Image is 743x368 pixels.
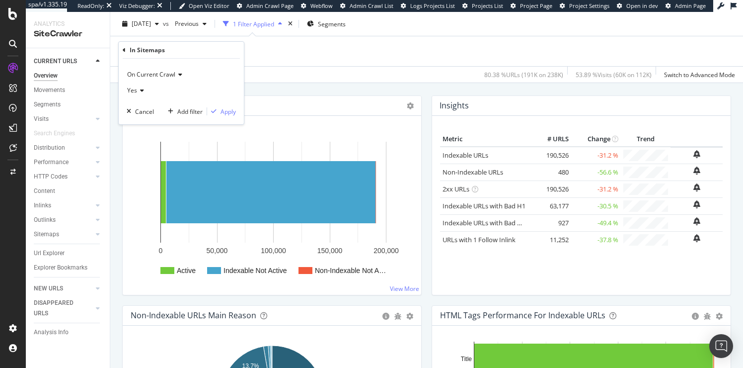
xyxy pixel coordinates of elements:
div: Movements [34,85,65,95]
div: Analytics [34,20,102,28]
text: 200,000 [373,247,399,255]
div: CURRENT URLS [34,56,77,67]
div: NEW URLS [34,283,63,294]
a: Explorer Bookmarks [34,263,103,273]
a: Open Viz Editor [179,2,229,10]
span: vs [163,19,171,28]
td: 63,177 [531,197,571,214]
a: Movements [34,85,103,95]
div: gear [716,313,723,320]
a: NEW URLS [34,283,93,294]
span: Logs Projects List [410,2,455,9]
text: Indexable Not Active [223,267,287,275]
span: Project Settings [569,2,609,9]
div: bell-plus [693,234,700,242]
div: 53.89 % Visits ( 60K on 112K ) [576,70,652,79]
div: circle-info [382,313,389,320]
span: Open Viz Editor [189,2,229,9]
div: Apply [221,107,236,116]
a: 2xx URLs [443,184,469,193]
div: circle-info [692,313,699,320]
div: 80.38 % URLs ( 191K on 238K ) [484,70,563,79]
div: gear [406,313,413,320]
div: Overview [34,71,58,81]
div: Search Engines [34,128,75,139]
div: ReadOnly: [77,2,104,10]
div: Outlinks [34,215,56,225]
a: Visits [34,114,93,124]
a: Indexable URLs [443,151,488,160]
div: Performance [34,157,69,168]
span: Open in dev [626,2,658,9]
td: 190,526 [531,181,571,197]
td: -30.5 % [571,197,621,214]
div: DISAPPEARED URLS [34,298,84,319]
div: times [286,19,295,29]
a: Performance [34,157,93,168]
a: Admin Crawl Page [237,2,294,10]
td: 927 [531,214,571,231]
td: 11,252 [531,231,571,248]
div: HTML Tags Performance for Indexable URLs [440,310,605,320]
span: Yes [127,86,137,94]
text: Title [461,356,472,363]
div: Switch to Advanced Mode [664,70,735,79]
div: bell-plus [693,200,700,208]
div: Non-Indexable URLs Main Reason [131,310,256,320]
td: -56.6 % [571,164,621,181]
a: View More [390,284,419,293]
span: 2025 Aug. 9th [132,19,151,28]
a: Search Engines [34,128,85,139]
a: Project Page [511,2,552,10]
button: Cancel [123,106,154,116]
a: Webflow [301,2,333,10]
a: Overview [34,71,103,81]
button: [DATE] [118,16,163,32]
span: Segments [318,19,346,28]
span: Admin Crawl Page [246,2,294,9]
button: 1 Filter Applied [219,16,286,32]
td: -37.8 % [571,231,621,248]
span: Project Page [520,2,552,9]
a: Distribution [34,143,93,153]
a: Admin Crawl List [340,2,393,10]
button: Add filter [164,106,203,116]
td: -49.4 % [571,214,621,231]
button: Switch to Advanced Mode [660,67,735,83]
i: Options [407,102,414,109]
div: bug [394,313,401,320]
button: Previous [171,16,211,32]
a: Url Explorer [34,248,103,259]
th: Change [571,132,621,147]
div: Visits [34,114,49,124]
a: Project Settings [560,2,609,10]
a: Indexable URLs with Bad H1 [443,201,525,210]
span: Admin Page [675,2,706,9]
div: bug [704,313,711,320]
div: Url Explorer [34,248,65,259]
button: Apply [207,106,236,116]
th: # URLS [531,132,571,147]
div: Cancel [135,107,154,116]
a: Segments [34,99,103,110]
div: Distribution [34,143,65,153]
div: Explorer Bookmarks [34,263,87,273]
svg: A chart. [131,132,413,287]
a: Admin Page [666,2,706,10]
text: Non-Indexable Not A… [315,267,386,275]
div: bell-plus [693,150,700,158]
a: HTTP Codes [34,172,93,182]
div: 1 Filter Applied [233,19,274,28]
div: Sitemaps [34,229,59,240]
a: Outlinks [34,215,93,225]
div: Viz Debugger: [119,2,155,10]
a: Content [34,186,103,196]
text: 0 [159,247,163,255]
th: Metric [440,132,531,147]
a: Inlinks [34,200,93,211]
text: 150,000 [317,247,343,255]
td: 480 [531,164,571,181]
td: -31.2 % [571,181,621,197]
div: Analysis Info [34,327,69,338]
